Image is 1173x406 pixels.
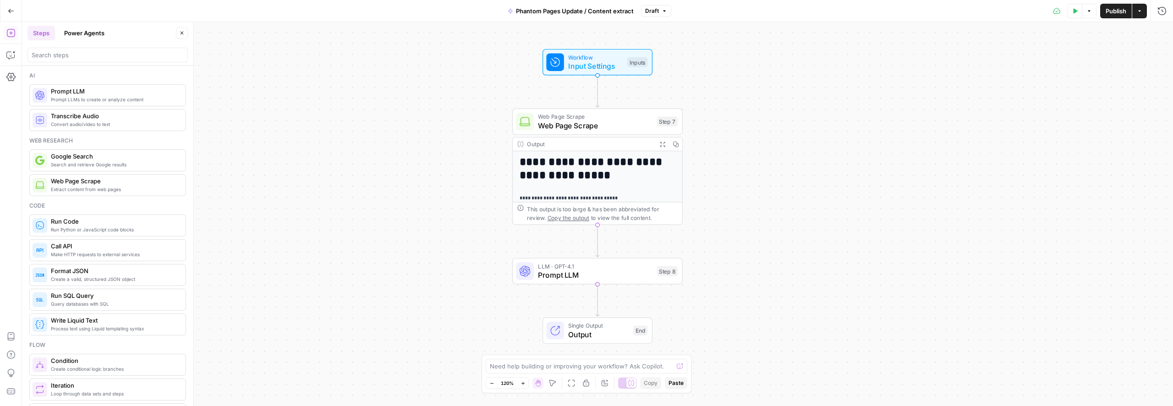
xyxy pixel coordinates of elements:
[51,217,178,226] span: Run Code
[51,121,178,128] span: Convert audio/video to text
[51,241,178,251] span: Call API
[59,26,110,40] button: Power Agents
[657,266,678,276] div: Step 8
[512,258,683,285] div: LLM · GPT-4.1Prompt LLMStep 8
[51,87,178,96] span: Prompt LLM
[512,49,683,76] div: WorkflowInput SettingsInputs
[51,381,178,390] span: Iteration
[51,96,178,103] span: Prompt LLMs to create or analyze content
[51,226,178,233] span: Run Python or JavaScript code blocks
[502,4,639,18] button: Phantom Pages Update / Content extract
[538,120,652,131] span: Web Page Scrape
[645,7,659,15] span: Draft
[51,161,178,168] span: Search and retrieve Google results
[51,251,178,258] span: Make HTTP requests to external services
[512,318,683,344] div: Single OutputOutputEnd
[596,225,599,257] g: Edge from step_7 to step_8
[51,365,178,373] span: Create conditional logic branches
[527,140,652,148] div: Output
[640,377,661,389] button: Copy
[548,214,589,221] span: Copy the output
[538,112,652,121] span: Web Page Scrape
[51,390,178,397] span: Loop through data sets and steps
[32,50,184,60] input: Search steps
[516,6,634,16] span: Phantom Pages Update / Content extract
[51,325,178,332] span: Process text using Liquid templating syntax
[51,300,178,307] span: Query databases with SQL
[51,176,178,186] span: Web Page Scrape
[665,377,687,389] button: Paste
[596,285,599,317] g: Edge from step_8 to end
[644,379,658,387] span: Copy
[568,321,629,330] span: Single Output
[51,356,178,365] span: Condition
[51,291,178,300] span: Run SQL Query
[568,53,623,61] span: Workflow
[568,60,623,71] span: Input Settings
[29,137,186,145] div: Web research
[538,269,652,280] span: Prompt LLM
[657,117,678,127] div: Step 7
[1106,6,1126,16] span: Publish
[29,71,186,80] div: Ai
[596,76,599,108] g: Edge from start to step_7
[51,275,178,283] span: Create a valid, structured JSON object
[641,5,671,17] button: Draft
[669,379,684,387] span: Paste
[527,205,678,222] div: This output is too large & has been abbreviated for review. to view the full content.
[633,326,647,336] div: End
[27,26,55,40] button: Steps
[51,316,178,325] span: Write Liquid Text
[29,341,186,349] div: Flow
[51,111,178,121] span: Transcribe Audio
[538,262,652,270] span: LLM · GPT-4.1
[568,329,629,340] span: Output
[501,379,514,387] span: 120%
[51,152,178,161] span: Google Search
[29,202,186,210] div: Code
[627,57,647,67] div: Inputs
[51,186,178,193] span: Extract content from web pages
[51,266,178,275] span: Format JSON
[1100,4,1132,18] button: Publish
